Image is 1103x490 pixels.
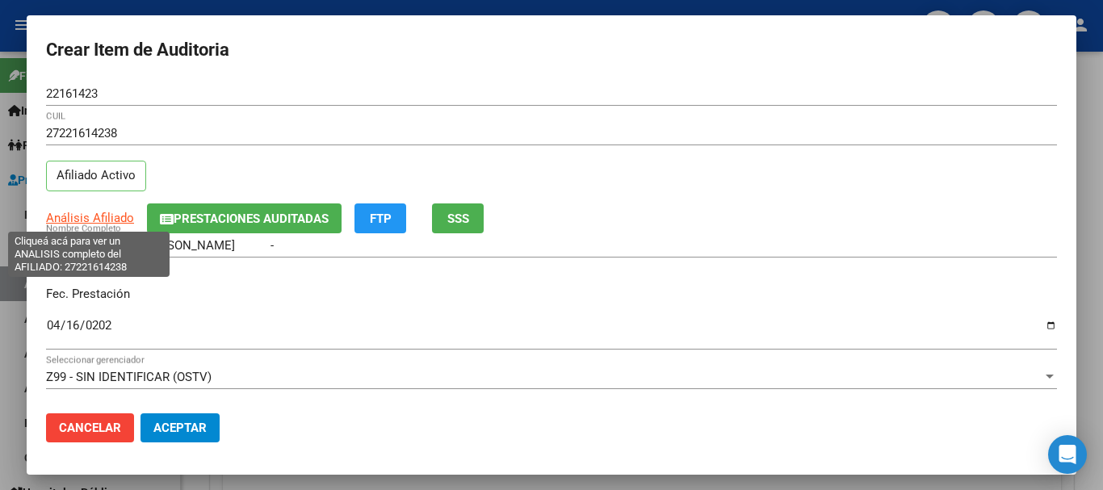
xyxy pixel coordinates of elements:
[153,421,207,435] span: Aceptar
[147,203,342,233] button: Prestaciones Auditadas
[447,211,469,226] span: SSS
[174,211,329,226] span: Prestaciones Auditadas
[46,211,134,225] span: Análisis Afiliado
[46,370,212,384] span: Z99 - SIN IDENTIFICAR (OSTV)
[140,413,220,442] button: Aceptar
[46,161,146,192] p: Afiliado Activo
[354,203,406,233] button: FTP
[46,35,1057,65] h2: Crear Item de Auditoria
[1048,435,1087,474] div: Open Intercom Messenger
[59,421,121,435] span: Cancelar
[46,413,134,442] button: Cancelar
[370,211,392,226] span: FTP
[46,285,1057,304] p: Fec. Prestación
[432,203,484,233] button: SSS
